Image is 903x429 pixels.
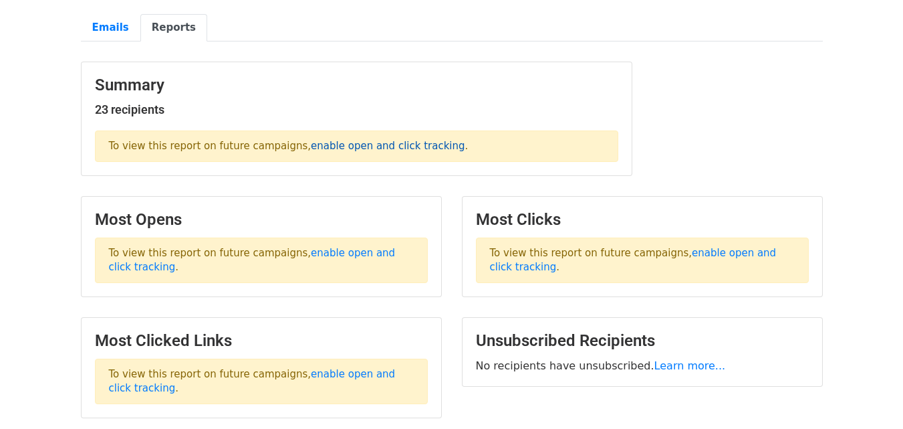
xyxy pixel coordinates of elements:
h3: Most Clicks [476,210,809,230]
iframe: Chat Widget [836,365,903,429]
a: enable open and click tracking [109,368,396,394]
a: enable open and click tracking [109,247,396,273]
h3: Unsubscribed Recipients [476,331,809,351]
p: To view this report on future campaigns, . [95,238,428,283]
p: To view this report on future campaigns, . [476,238,809,283]
h5: 23 recipients [95,102,618,117]
a: Emails [81,14,140,41]
p: To view this report on future campaigns, . [95,131,618,162]
a: Learn more... [654,359,726,372]
a: enable open and click tracking [490,247,777,273]
p: No recipients have unsubscribed. [476,359,809,373]
a: Reports [140,14,207,41]
p: To view this report on future campaigns, . [95,359,428,404]
h3: Most Opens [95,210,428,230]
a: enable open and click tracking [311,140,465,152]
h3: Most Clicked Links [95,331,428,351]
h3: Summary [95,76,618,95]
